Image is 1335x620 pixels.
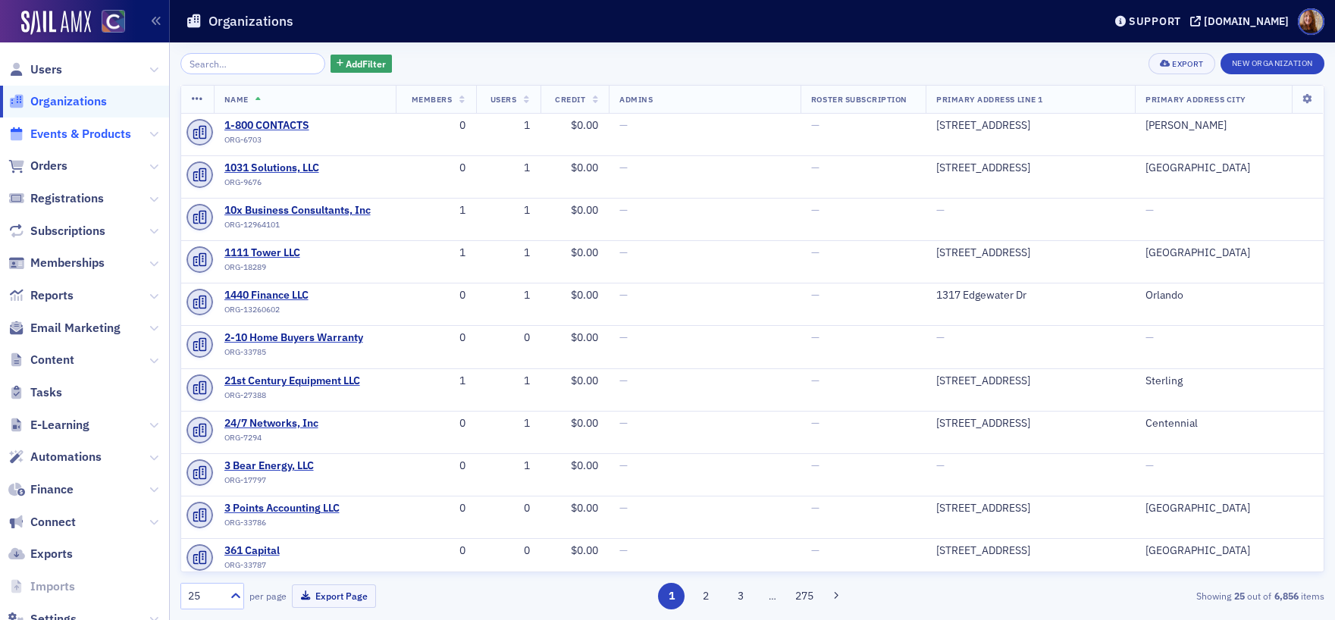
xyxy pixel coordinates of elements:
[224,459,362,473] span: 3 Bear Energy, LLC
[1271,589,1301,603] strong: 6,856
[224,135,362,150] div: ORG-6703
[406,204,465,218] div: 1
[487,119,530,133] div: 1
[21,11,91,35] a: SailAMX
[346,57,386,70] span: Add Filter
[406,161,465,175] div: 0
[224,417,362,431] span: 24/7 Networks, Inc
[1298,8,1324,35] span: Profile
[811,161,819,174] span: —
[619,501,628,515] span: —
[936,246,1124,260] div: [STREET_ADDRESS]
[1145,459,1154,472] span: —
[1145,203,1154,217] span: —
[224,560,362,575] div: ORG-33787
[487,204,530,218] div: 1
[224,502,362,515] span: 3 Points Accounting LLC
[490,94,517,105] span: Users
[936,459,945,472] span: —
[1172,60,1203,68] div: Export
[1221,53,1324,74] button: New Organization
[619,203,628,217] span: —
[571,288,598,302] span: $0.00
[188,588,221,604] div: 25
[224,289,362,302] span: 1440 Finance LLC
[619,246,628,259] span: —
[936,330,945,344] span: —
[936,161,1124,175] div: [STREET_ADDRESS]
[30,384,62,401] span: Tasks
[30,93,107,110] span: Organizations
[180,53,325,74] input: Search…
[1145,502,1313,515] div: [GEOGRAPHIC_DATA]
[571,161,598,174] span: $0.00
[619,459,628,472] span: —
[224,518,362,533] div: ORG-33786
[936,203,945,217] span: —
[8,320,121,337] a: Email Marketing
[487,374,530,388] div: 1
[619,543,628,557] span: —
[224,204,371,218] span: 10x Business Consultants, Inc
[571,118,598,132] span: $0.00
[30,514,76,531] span: Connect
[1145,94,1246,105] span: Primary Address City
[224,119,362,133] a: 1-800 CONTACTS
[1145,330,1154,344] span: —
[292,584,376,608] button: Export Page
[811,374,819,387] span: —
[571,501,598,515] span: $0.00
[224,262,362,277] div: ORG-18289
[936,417,1124,431] div: [STREET_ADDRESS]
[571,374,598,387] span: $0.00
[811,416,819,430] span: —
[8,352,74,368] a: Content
[8,223,105,240] a: Subscriptions
[487,417,530,431] div: 1
[30,352,74,368] span: Content
[406,289,465,302] div: 0
[1145,161,1313,175] div: [GEOGRAPHIC_DATA]
[30,546,73,562] span: Exports
[619,288,628,302] span: —
[811,203,819,217] span: —
[619,161,628,174] span: —
[8,126,131,142] a: Events & Products
[406,459,465,473] div: 0
[571,203,598,217] span: $0.00
[8,481,74,498] a: Finance
[619,374,628,387] span: —
[619,330,628,344] span: —
[224,475,362,490] div: ORG-17797
[487,289,530,302] div: 1
[30,61,62,78] span: Users
[8,417,89,434] a: E-Learning
[1145,417,1313,431] div: Centennial
[936,289,1124,302] div: 1317 Edgewater Dr
[224,544,362,558] a: 361 Capital
[412,94,453,105] span: Members
[571,246,598,259] span: $0.00
[693,583,719,609] button: 2
[954,589,1324,603] div: Showing out of items
[811,118,819,132] span: —
[791,583,817,609] button: 275
[224,220,371,235] div: ORG-12964101
[8,578,75,595] a: Imports
[8,384,62,401] a: Tasks
[727,583,754,609] button: 3
[224,331,363,345] span: 2-10 Home Buyers Warranty
[30,126,131,142] span: Events & Products
[8,190,104,207] a: Registrations
[224,374,362,388] a: 21st Century Equipment LLC
[936,374,1124,388] div: [STREET_ADDRESS]
[8,287,74,304] a: Reports
[224,347,363,362] div: ORG-33785
[8,514,76,531] a: Connect
[936,544,1124,558] div: [STREET_ADDRESS]
[571,416,598,430] span: $0.00
[224,161,362,175] span: 1031 Solutions, LLC
[487,161,530,175] div: 1
[406,374,465,388] div: 1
